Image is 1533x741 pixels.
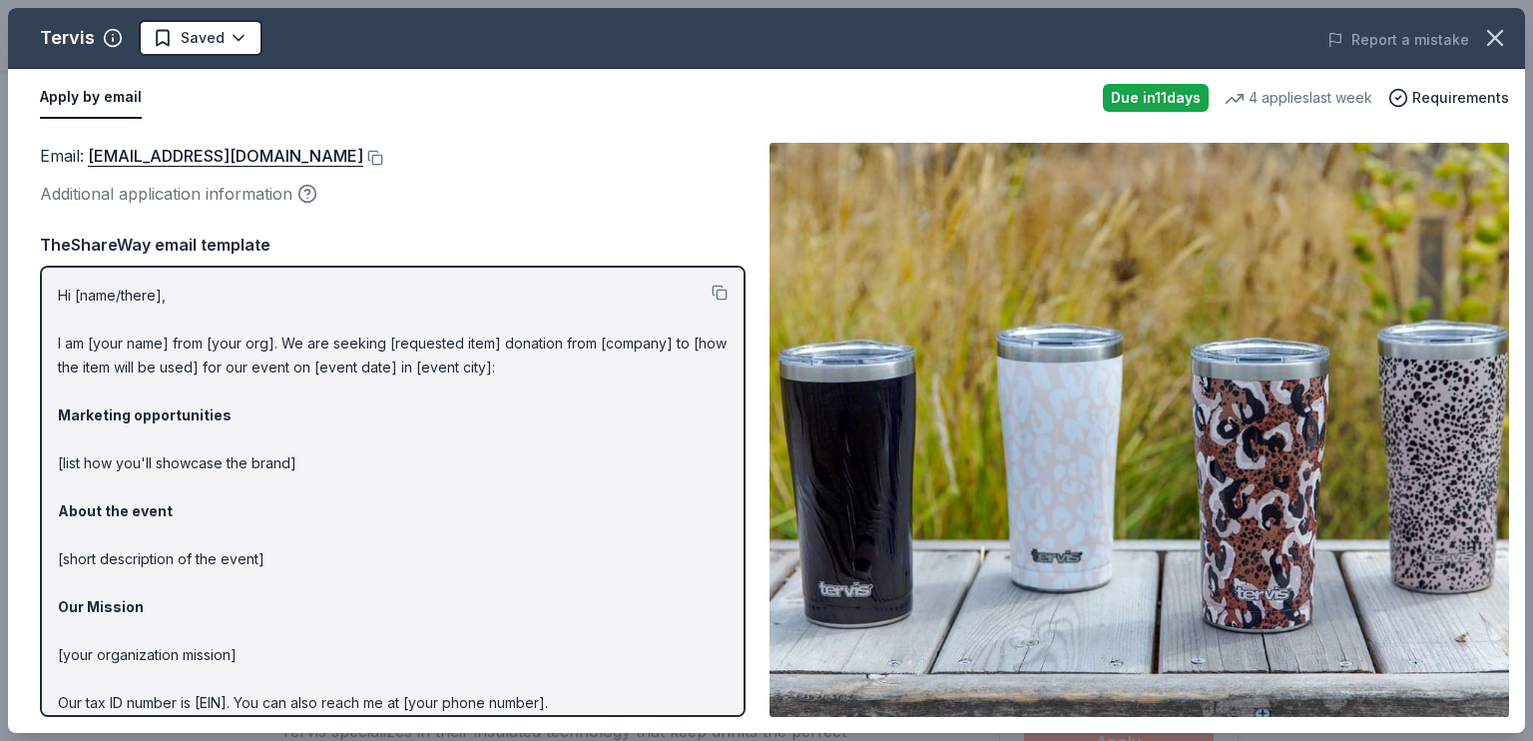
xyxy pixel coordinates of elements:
button: Saved [139,20,262,56]
strong: Marketing opportunities [58,406,232,423]
div: TheShareWay email template [40,232,746,258]
span: Saved [181,26,225,50]
button: Requirements [1388,86,1509,110]
strong: Our Mission [58,598,144,615]
span: Requirements [1412,86,1509,110]
img: Image for Tervis [769,143,1509,717]
div: Due in 11 days [1103,84,1209,112]
strong: About the event [58,502,173,519]
button: Apply by email [40,77,142,119]
div: Tervis [40,22,95,54]
button: Report a mistake [1327,28,1469,52]
a: [EMAIL_ADDRESS][DOMAIN_NAME] [88,143,363,169]
span: Email : [40,146,363,166]
div: 4 applies last week [1225,86,1372,110]
div: Additional application information [40,181,746,207]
